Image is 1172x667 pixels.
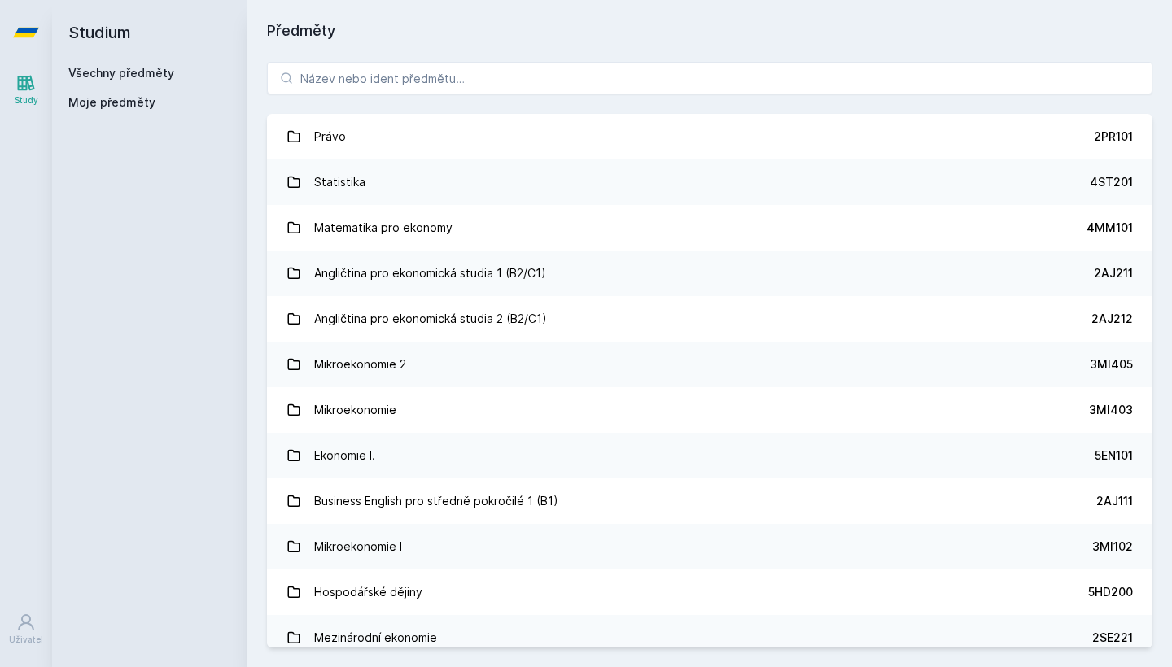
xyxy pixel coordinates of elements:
div: Business English pro středně pokročilé 1 (B1) [314,485,558,517]
div: 5EN101 [1095,447,1133,464]
a: Statistika 4ST201 [267,159,1152,205]
div: Hospodářské dějiny [314,576,422,608]
div: 4MM101 [1087,220,1133,236]
div: Mikroekonomie [314,394,396,426]
a: Ekonomie I. 5EN101 [267,433,1152,478]
a: Právo 2PR101 [267,114,1152,159]
a: Uživatel [3,604,49,654]
div: Study [15,94,38,107]
div: 4ST201 [1090,174,1133,190]
a: Hospodářské dějiny 5HD200 [267,569,1152,615]
div: 3MI403 [1089,402,1133,418]
a: Mezinárodní ekonomie 2SE221 [267,615,1152,660]
div: Mikroekonomie 2 [314,348,406,381]
div: 2AJ211 [1094,265,1133,281]
div: 2SE221 [1092,630,1133,646]
a: Mikroekonomie 3MI403 [267,387,1152,433]
div: Ekonomie I. [314,439,375,472]
div: Angličtina pro ekonomická studia 2 (B2/C1) [314,303,547,335]
input: Název nebo ident předmětu… [267,62,1152,94]
a: Angličtina pro ekonomická studia 1 (B2/C1) 2AJ211 [267,251,1152,296]
div: 2AJ212 [1091,311,1133,327]
div: 3MI102 [1092,538,1133,555]
span: Moje předměty [68,94,155,111]
a: Mikroekonomie 2 3MI405 [267,342,1152,387]
div: Statistika [314,166,365,198]
div: 2AJ111 [1096,493,1133,509]
div: 3MI405 [1090,356,1133,373]
a: Mikroekonomie I 3MI102 [267,524,1152,569]
a: Matematika pro ekonomy 4MM101 [267,205,1152,251]
div: Matematika pro ekonomy [314,211,453,244]
div: Angličtina pro ekonomická studia 1 (B2/C1) [314,257,546,290]
div: Právo [314,120,346,153]
div: 2PR101 [1094,129,1133,145]
div: Mezinárodní ekonomie [314,621,437,654]
a: Study [3,65,49,115]
a: Všechny předměty [68,66,174,80]
div: 5HD200 [1088,584,1133,600]
div: Uživatel [9,634,43,646]
a: Business English pro středně pokročilé 1 (B1) 2AJ111 [267,478,1152,524]
h1: Předměty [267,20,1152,42]
a: Angličtina pro ekonomická studia 2 (B2/C1) 2AJ212 [267,296,1152,342]
div: Mikroekonomie I [314,530,402,563]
